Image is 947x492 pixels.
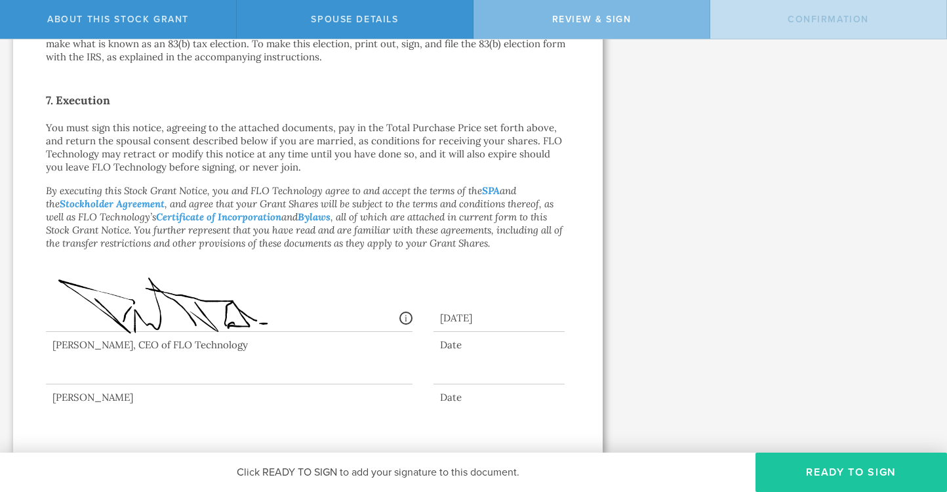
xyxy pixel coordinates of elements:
h2: 7. Execution [46,90,570,111]
div: [DATE] [433,298,565,332]
div: Date [433,391,565,404]
p: You must sign this notice, agreeing to the attached documents, pay in the Total Purchase Price se... [46,121,570,174]
a: Stockholder Agreement [60,197,165,210]
button: Ready to Sign [756,453,947,492]
span: Confirmation [788,14,869,25]
a: Bylaws [298,211,331,223]
a: Certificate of Incorporation [156,211,281,223]
em: By executing this Stock Grant Notice, you and FLO Technology agree to and accept the terms of the... [46,184,563,249]
span: Click READY TO SIGN to add your signature to this document. [237,466,519,479]
span: About this stock grant [47,14,189,25]
span: Review & Sign [552,14,632,25]
span: Spouse Details [311,14,398,25]
a: SPA [482,184,500,197]
div: [PERSON_NAME] [46,391,413,404]
img: 6TiNgBIyAETAC3SJgQa1bfJ36MBD4WRUTfvgwiutSGgEjYASMwFQQsKA2lZZ2PY2AETACRsAIGIHBIWBBbXBN5gIbASNgBIyA... [52,267,300,335]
